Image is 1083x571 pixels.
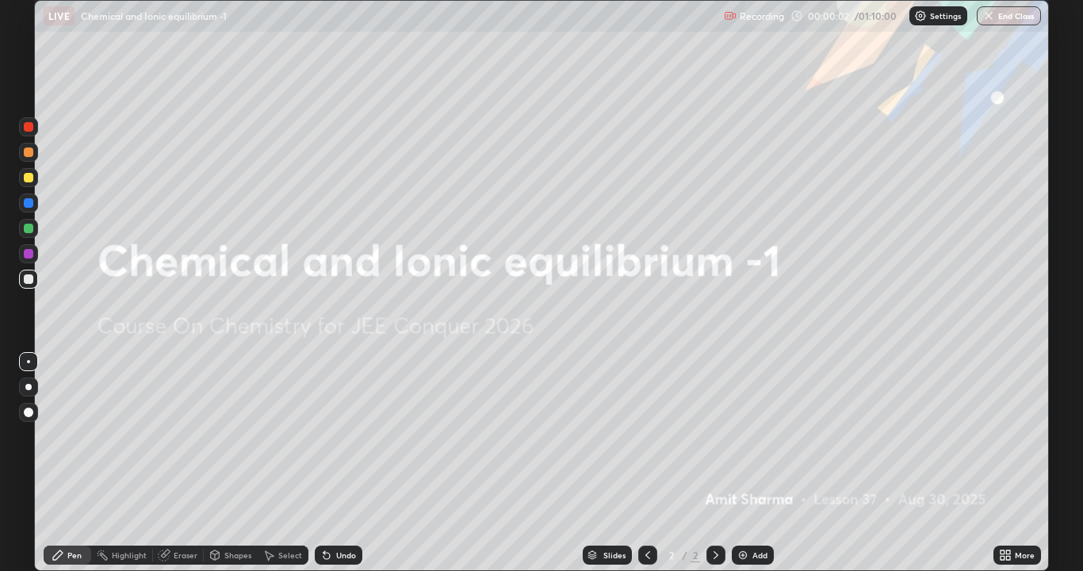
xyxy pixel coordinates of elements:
div: Pen [67,551,82,559]
div: Highlight [112,551,147,559]
p: Chemical and Ionic equilibrium -1 [81,10,227,22]
div: Undo [336,551,356,559]
div: Select [278,551,302,559]
div: / [683,550,687,560]
img: end-class-cross [982,10,995,22]
p: LIVE [48,10,70,22]
div: Slides [603,551,626,559]
div: Eraser [174,551,197,559]
p: Settings [930,12,961,20]
div: Add [752,551,767,559]
div: 2 [691,548,700,562]
button: End Class [977,6,1041,25]
div: More [1015,551,1035,559]
img: add-slide-button [737,549,749,561]
p: Recording [740,10,784,22]
div: 2 [664,550,679,560]
img: class-settings-icons [914,10,927,22]
div: Shapes [224,551,251,559]
img: recording.375f2c34.svg [724,10,737,22]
